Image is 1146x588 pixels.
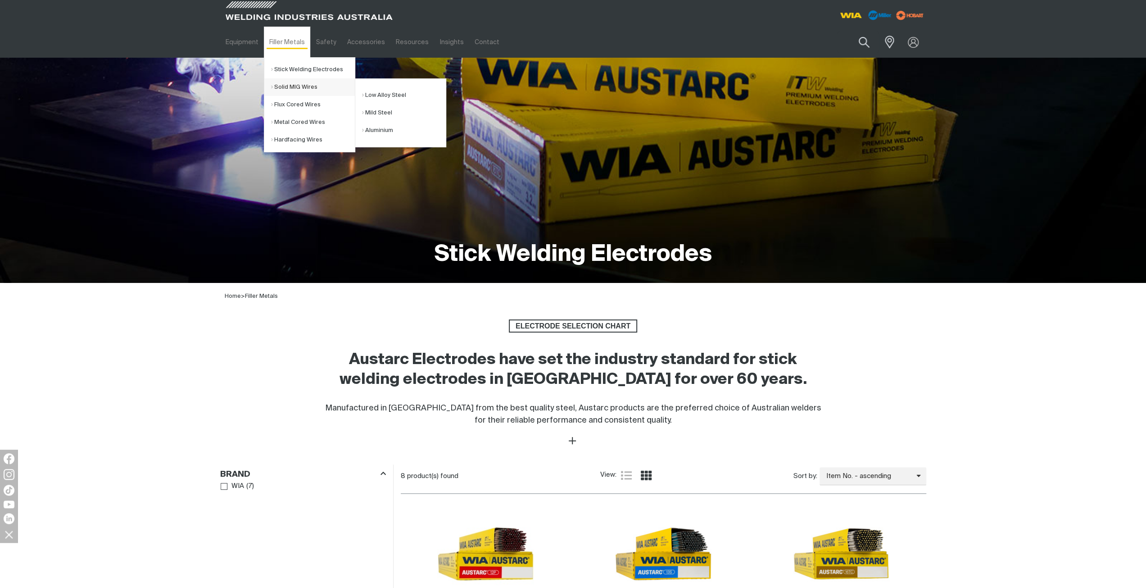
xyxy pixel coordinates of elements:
a: List view [621,470,632,481]
span: WIA [231,481,244,492]
a: Stick Welding Electrodes [271,61,355,78]
aside: Filters [220,465,386,493]
a: Accessories [342,27,390,58]
span: Sort by: [793,471,817,482]
span: Home [225,293,241,299]
span: > [241,293,245,299]
img: miller [893,9,926,22]
a: Solid MIG Wires [271,78,355,96]
div: 8 [401,472,600,481]
h3: Brand [220,469,250,480]
ul: Filler Metals Submenu [264,57,355,152]
a: Hardfacing Wires [271,131,355,149]
img: hide socials [1,527,17,542]
input: Product name or item number... [837,32,879,53]
a: WIA [221,480,245,492]
ul: Brand [221,480,385,492]
a: Safety [310,27,341,58]
img: TikTok [4,485,14,496]
img: YouTube [4,501,14,508]
img: LinkedIn [4,513,14,524]
button: Search products [849,32,879,53]
a: Low Alloy Steel [362,87,446,104]
a: Filler Metals [264,27,310,58]
span: ( 7 ) [246,481,254,492]
img: Instagram [4,469,14,480]
a: Aluminium [362,122,446,139]
a: Mild Steel [362,104,446,122]
span: View: [600,470,616,480]
section: Product list controls [401,465,926,488]
span: Item No. - ascending [820,471,916,482]
a: Metal Cored Wires [271,114,355,131]
a: Home [225,292,241,299]
a: Resources [390,27,434,58]
div: Brand [220,468,386,480]
nav: Main [220,27,750,58]
a: Contact [469,27,505,58]
a: ELECTRODE SELECTION CHART [509,319,637,333]
a: Equipment [220,27,264,58]
h1: Stick Welding Electrodes [435,240,712,269]
span: ELECTRODE SELECTION CHART [510,319,636,333]
a: Flux Cored Wires [271,96,355,114]
img: Facebook [4,453,14,464]
h2: Austarc Electrodes have set the industry standard for stick welding electrodes in [GEOGRAPHIC_DAT... [319,350,827,390]
span: Manufactured in [GEOGRAPHIC_DATA] from the best quality steel, Austarc products are the preferred... [325,404,821,424]
span: product(s) found [407,473,458,479]
a: Filler Metals [245,293,278,299]
ul: Solid MIG Wires Submenu [355,78,446,147]
a: Insights [434,27,469,58]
